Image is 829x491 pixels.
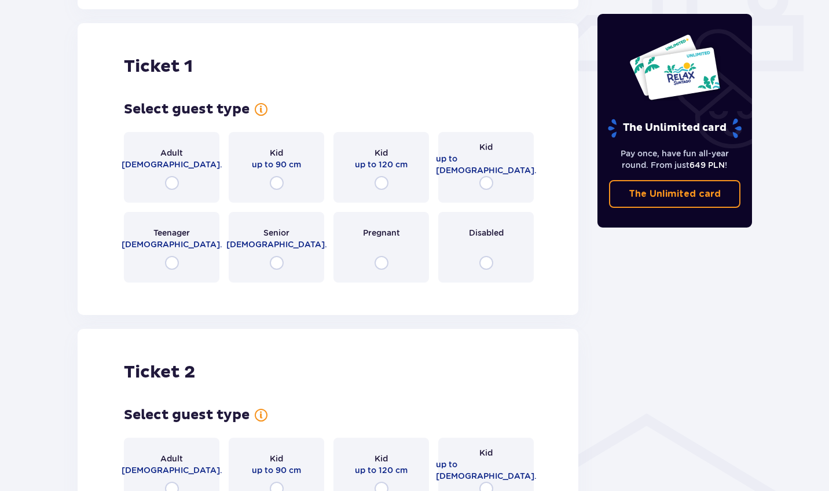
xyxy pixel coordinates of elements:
[124,56,193,78] h2: Ticket 1
[122,464,222,476] span: [DEMOGRAPHIC_DATA].
[355,464,408,476] span: up to 120 cm
[363,227,400,239] span: Pregnant
[609,180,741,208] a: The Unlimited card
[160,147,183,159] span: Adult
[609,148,741,171] p: Pay once, have fun all-year round. From just !
[607,118,743,138] p: The Unlimited card
[629,188,721,200] p: The Unlimited card
[160,453,183,464] span: Adult
[629,34,721,101] img: Two entry cards to Suntago with the word 'UNLIMITED RELAX', featuring a white background with tro...
[124,101,250,118] h3: Select guest type
[479,447,493,459] span: Kid
[153,227,190,239] span: Teenager
[226,239,327,250] span: [DEMOGRAPHIC_DATA].
[124,361,195,383] h2: Ticket 2
[252,464,301,476] span: up to 90 cm
[263,227,289,239] span: Senior
[375,453,388,464] span: Kid
[469,227,504,239] span: Disabled
[355,159,408,170] span: up to 120 cm
[375,147,388,159] span: Kid
[124,406,250,424] h3: Select guest type
[436,153,537,176] span: up to [DEMOGRAPHIC_DATA].
[122,239,222,250] span: [DEMOGRAPHIC_DATA].
[479,141,493,153] span: Kid
[270,147,283,159] span: Kid
[270,453,283,464] span: Kid
[252,159,301,170] span: up to 90 cm
[436,459,537,482] span: up to [DEMOGRAPHIC_DATA].
[689,160,725,170] span: 649 PLN
[122,159,222,170] span: [DEMOGRAPHIC_DATA].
